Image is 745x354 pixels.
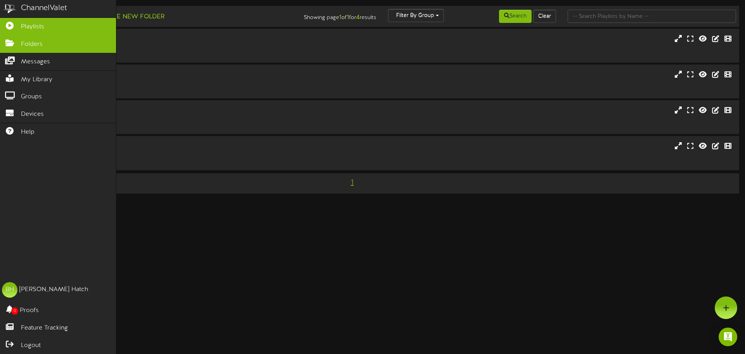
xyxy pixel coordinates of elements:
[31,151,317,157] div: Landscape ( 16:9 )
[31,142,317,151] div: 9090 Video Wall
[719,328,737,346] div: Open Intercom Messenger
[349,178,355,187] span: 1
[356,14,360,21] strong: 4
[90,12,167,22] button: Create New Folder
[339,14,341,21] strong: 1
[347,14,349,21] strong: 1
[31,44,317,50] div: Landscape ( 16:9 )
[21,58,50,66] span: Messages
[21,92,42,101] span: Groups
[11,307,18,315] span: 0
[388,9,444,22] button: Filter By Group
[21,3,67,14] div: ChannelValet
[31,115,317,122] div: Landscape ( 16:9 )
[533,10,556,23] button: Clear
[31,50,317,57] div: # 11666
[31,79,317,86] div: Landscape ( 16:9 )
[31,157,317,164] div: # 11631
[31,106,317,115] div: 9090 Breakroom
[31,70,317,79] div: 9020 Lobby
[21,23,44,31] span: Playlists
[499,10,532,23] button: Search
[21,324,68,333] span: Feature Tracking
[568,10,736,23] input: -- Search Playlists by Name --
[31,122,317,128] div: # 11665
[21,40,43,49] span: Folders
[31,86,317,92] div: # 11667
[31,35,317,44] div: 9020 Breakroom
[21,110,44,119] span: Devices
[2,282,17,298] div: BH
[21,341,41,350] span: Logout
[19,285,88,294] div: [PERSON_NAME] Hatch
[21,128,35,137] span: Help
[262,9,382,22] div: Showing page of for results
[20,306,39,315] span: Proofs
[21,75,52,84] span: My Library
